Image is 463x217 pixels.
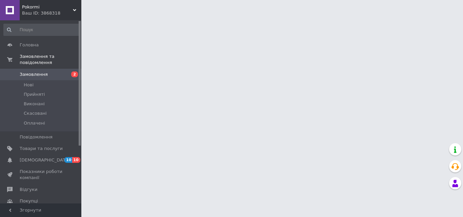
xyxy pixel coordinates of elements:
span: [DEMOGRAPHIC_DATA] [20,157,70,163]
span: Головна [20,42,39,48]
span: Нові [24,82,34,88]
div: Ваш ID: 3868318 [22,10,81,16]
span: Замовлення та повідомлення [20,53,81,66]
span: Pokormi [22,4,73,10]
span: 10 [72,157,80,163]
span: 10 [64,157,72,163]
span: Показники роботи компанії [20,169,63,181]
span: Виконані [24,101,45,107]
input: Пошук [3,24,80,36]
span: 2 [71,71,78,77]
span: Повідомлення [20,134,53,140]
span: Замовлення [20,71,48,78]
span: Прийняті [24,91,45,97]
span: Покупці [20,198,38,204]
span: Відгуки [20,187,37,193]
span: Товари та послуги [20,146,63,152]
span: Оплачені [24,120,45,126]
span: Скасовані [24,110,47,116]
